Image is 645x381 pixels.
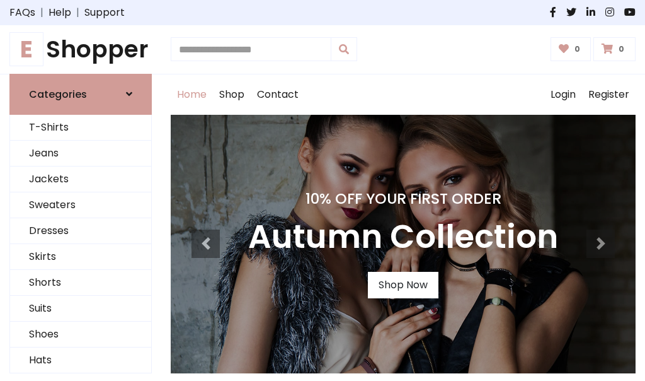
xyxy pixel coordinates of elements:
[171,74,213,115] a: Home
[10,218,151,244] a: Dresses
[248,218,558,257] h3: Autumn Collection
[10,192,151,218] a: Sweaters
[544,74,582,115] a: Login
[571,44,583,55] span: 0
[10,244,151,270] a: Skirts
[29,88,87,100] h6: Categories
[251,74,305,115] a: Contact
[35,5,49,20] span: |
[582,74,636,115] a: Register
[10,270,151,296] a: Shorts
[10,141,151,167] a: Jeans
[9,5,35,20] a: FAQs
[9,32,43,66] span: E
[10,348,151,373] a: Hats
[10,167,151,192] a: Jackets
[615,44,627,55] span: 0
[9,35,152,64] h1: Shopper
[49,5,71,20] a: Help
[9,35,152,64] a: EShopper
[84,5,125,20] a: Support
[10,115,151,141] a: T-Shirts
[368,272,438,298] a: Shop Now
[593,37,636,61] a: 0
[213,74,251,115] a: Shop
[9,74,152,115] a: Categories
[71,5,84,20] span: |
[248,190,558,208] h4: 10% Off Your First Order
[10,296,151,322] a: Suits
[10,322,151,348] a: Shoes
[551,37,591,61] a: 0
